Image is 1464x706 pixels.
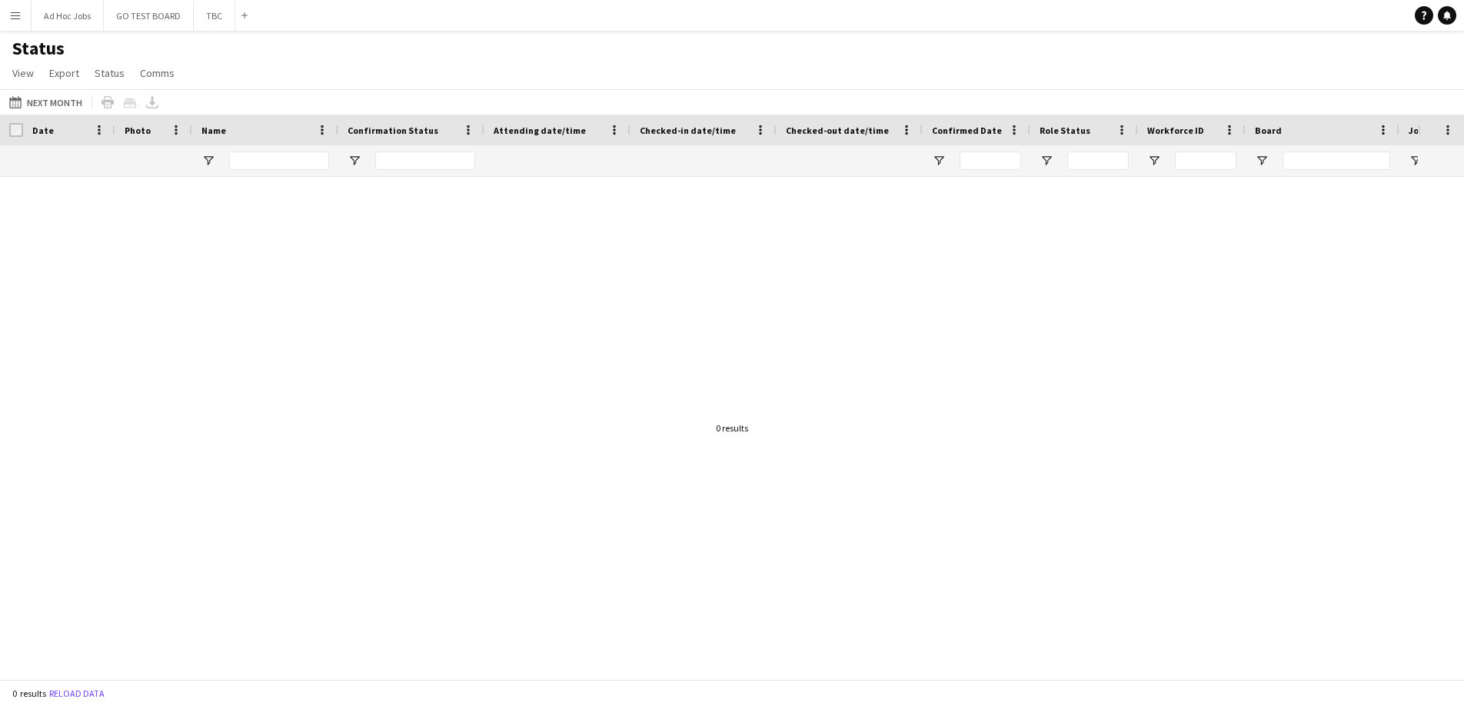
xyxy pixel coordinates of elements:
[49,66,79,80] span: Export
[9,123,23,137] input: Column with Header Selection
[43,63,85,83] a: Export
[140,66,175,80] span: Comms
[1147,125,1204,136] span: Workforce ID
[348,154,361,168] button: Open Filter Menu
[32,1,104,31] button: Ad Hoc Jobs
[1409,125,1448,136] span: Job Title
[1040,125,1090,136] span: Role Status
[716,422,748,434] div: 0 results
[1283,152,1390,170] input: Board Filter Input
[1067,152,1129,170] input: Role Status Filter Input
[932,125,1002,136] span: Confirmed Date
[494,125,586,136] span: Attending date/time
[1040,154,1053,168] button: Open Filter Menu
[1175,152,1236,170] input: Workforce ID Filter Input
[88,63,131,83] a: Status
[1147,154,1161,168] button: Open Filter Menu
[104,1,194,31] button: GO TEST BOARD
[201,125,226,136] span: Name
[229,152,329,170] input: Name Filter Input
[32,125,54,136] span: Date
[46,685,108,702] button: Reload data
[12,66,34,80] span: View
[1255,154,1269,168] button: Open Filter Menu
[960,152,1021,170] input: Confirmed Date Filter Input
[375,152,475,170] input: Confirmation Status Filter Input
[194,1,235,31] button: TBC
[1409,154,1422,168] button: Open Filter Menu
[932,154,946,168] button: Open Filter Menu
[640,125,736,136] span: Checked-in date/time
[201,154,215,168] button: Open Filter Menu
[134,63,181,83] a: Comms
[1255,125,1282,136] span: Board
[6,93,85,112] button: Next Month
[6,63,40,83] a: View
[786,125,889,136] span: Checked-out date/time
[348,125,438,136] span: Confirmation Status
[95,66,125,80] span: Status
[125,125,151,136] span: Photo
